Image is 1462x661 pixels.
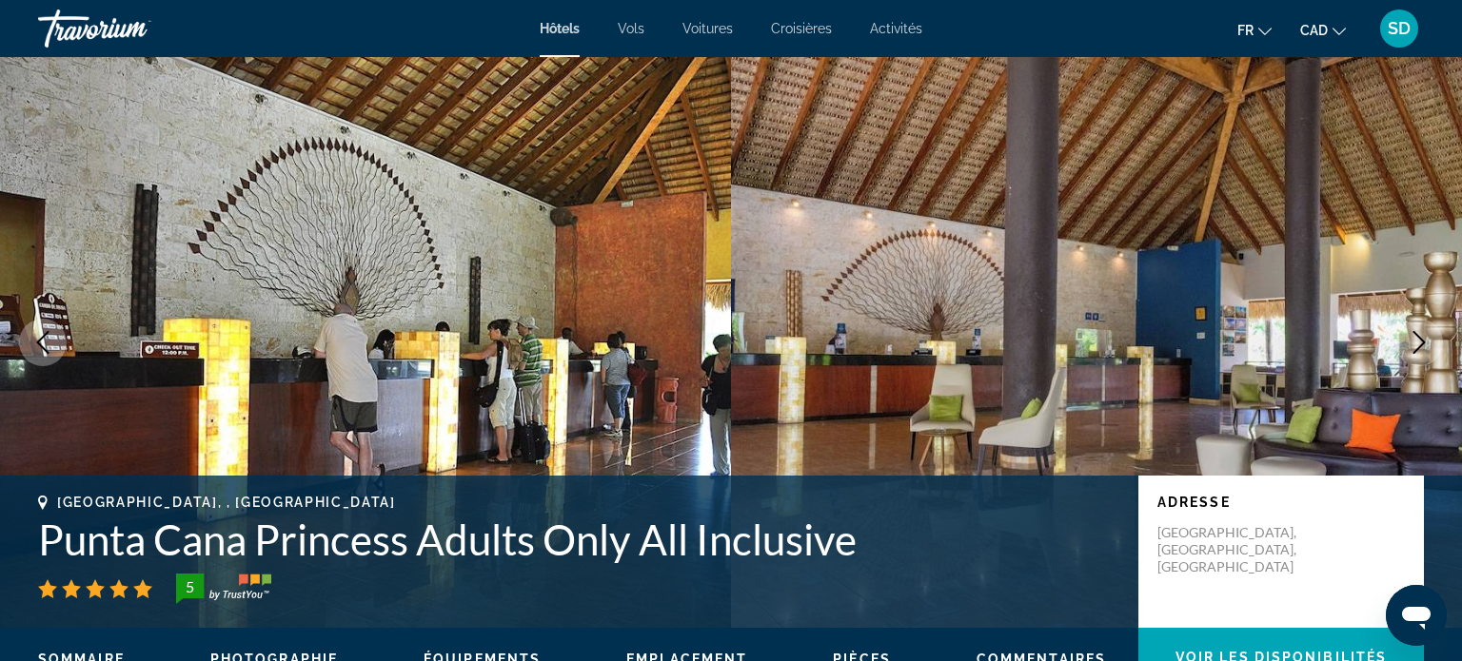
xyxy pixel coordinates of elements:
[170,575,208,598] div: 5
[618,21,644,36] a: Vols
[1374,9,1424,49] button: User Menu
[1300,16,1346,44] button: Change currency
[870,21,922,36] a: Activités
[1157,524,1310,575] p: [GEOGRAPHIC_DATA], [GEOGRAPHIC_DATA], [GEOGRAPHIC_DATA]
[38,4,228,53] a: Travorium
[1237,23,1254,38] span: fr
[1395,319,1443,366] button: Next image
[1300,23,1328,38] span: CAD
[19,319,67,366] button: Previous image
[38,515,1119,564] h1: Punta Cana Princess Adults Only All Inclusive
[57,495,396,510] span: [GEOGRAPHIC_DATA], , [GEOGRAPHIC_DATA]
[1386,585,1447,646] iframe: Bouton de lancement de la fenêtre de messagerie
[1388,19,1411,38] span: SD
[682,21,733,36] a: Voitures
[540,21,580,36] a: Hôtels
[771,21,832,36] a: Croisières
[176,574,271,604] img: trustyou-badge-hor.svg
[1237,16,1272,44] button: Change language
[1157,495,1405,510] p: Adresse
